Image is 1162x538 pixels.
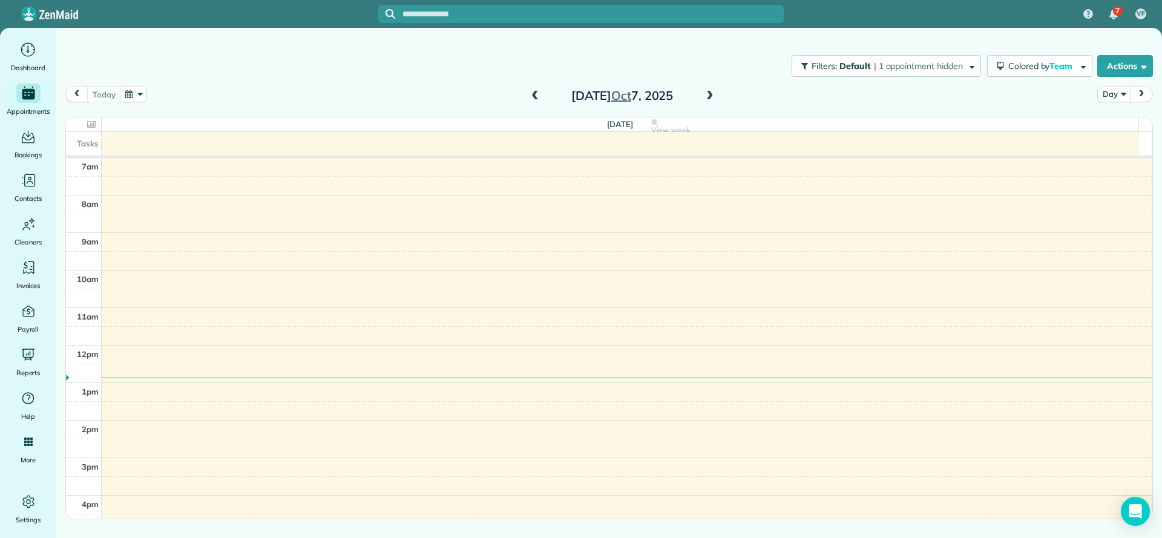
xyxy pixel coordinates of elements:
[5,389,51,422] a: Help
[839,61,871,71] span: Default
[82,387,99,396] span: 1pm
[792,55,980,77] button: Filters: Default | 1 appointment hidden
[5,40,51,74] a: Dashboard
[82,237,99,246] span: 9am
[1101,1,1126,28] div: 7 unread notifications
[547,89,698,102] h2: [DATE] 7, 2025
[987,55,1092,77] button: Colored byTeam
[82,462,99,471] span: 3pm
[651,125,690,135] span: View week
[5,301,51,335] a: Payroll
[5,127,51,161] a: Bookings
[5,171,51,205] a: Contacts
[77,139,99,148] span: Tasks
[15,236,42,248] span: Cleaners
[15,192,42,205] span: Contacts
[1130,86,1153,102] button: next
[77,312,99,321] span: 11am
[65,86,88,102] button: prev
[378,9,395,19] button: Focus search
[1097,86,1131,102] button: Day
[15,149,42,161] span: Bookings
[5,345,51,379] a: Reports
[16,367,41,379] span: Reports
[5,258,51,292] a: Invoices
[77,274,99,284] span: 10am
[82,499,99,509] span: 4pm
[874,61,963,71] span: | 1 appointment hidden
[16,514,41,526] span: Settings
[1115,6,1120,16] span: 7
[87,86,120,102] button: today
[18,323,39,335] span: Payroll
[5,214,51,248] a: Cleaners
[786,55,980,77] a: Filters: Default | 1 appointment hidden
[1097,55,1153,77] button: Actions
[77,349,99,359] span: 12pm
[16,280,41,292] span: Invoices
[607,119,633,129] span: [DATE]
[11,62,45,74] span: Dashboard
[1121,497,1150,526] div: Open Intercom Messenger
[82,199,99,209] span: 8am
[21,410,36,422] span: Help
[21,454,36,466] span: More
[82,424,99,434] span: 2pm
[1137,9,1145,19] span: VF
[1008,61,1077,71] span: Colored by
[7,105,50,117] span: Appointments
[611,88,631,103] span: Oct
[5,84,51,117] a: Appointments
[386,9,395,19] svg: Focus search
[812,61,837,71] span: Filters:
[82,162,99,171] span: 7am
[5,492,51,526] a: Settings
[1049,61,1074,71] span: Team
